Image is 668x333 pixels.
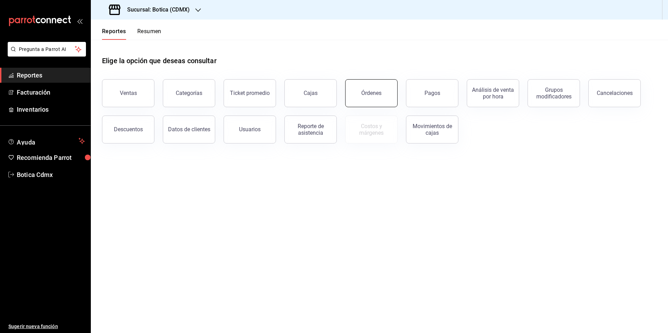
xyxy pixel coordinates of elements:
button: Resumen [137,28,161,40]
div: Usuarios [239,126,261,133]
button: Ticket promedio [224,79,276,107]
div: Costos y márgenes [350,123,393,136]
div: Grupos modificadores [532,87,575,100]
div: Descuentos [114,126,143,133]
div: Cajas [304,90,318,96]
span: Facturación [17,88,85,97]
div: Categorías [176,90,202,96]
button: Reporte de asistencia [284,116,337,143]
button: Cajas [284,79,337,107]
h3: Sucursal: Botica (CDMX) [122,6,190,14]
span: Pregunta a Parrot AI [19,46,75,53]
button: Cancelaciones [588,79,641,107]
button: Usuarios [224,116,276,143]
button: open_drawer_menu [77,18,82,24]
button: Categorías [163,79,215,107]
button: Ventas [102,79,154,107]
button: Descuentos [102,116,154,143]
span: Inventarios [17,105,85,114]
span: Recomienda Parrot [17,153,85,162]
div: Cancelaciones [597,90,633,96]
span: Reportes [17,71,85,80]
button: Pregunta a Parrot AI [8,42,86,57]
span: Sugerir nueva función [8,323,85,330]
div: Datos de clientes [168,126,210,133]
div: Ventas [120,90,137,96]
div: Ticket promedio [230,90,270,96]
div: Análisis de venta por hora [471,87,515,100]
button: Datos de clientes [163,116,215,143]
h1: Elige la opción que deseas consultar [102,55,217,66]
button: Análisis de venta por hora [467,79,519,107]
div: Reporte de asistencia [289,123,332,136]
button: Movimientos de cajas [406,116,458,143]
div: Órdenes [361,90,382,96]
a: Pregunta a Parrot AI [5,51,86,58]
span: Ayuda [17,137,76,145]
div: Pagos [424,90,440,96]
div: navigation tabs [102,28,161,40]
button: Contrata inventarios para ver este reporte [345,116,398,143]
span: Botica Cdmx [17,170,85,179]
button: Pagos [406,79,458,107]
button: Grupos modificadores [528,79,580,107]
button: Reportes [102,28,126,40]
button: Órdenes [345,79,398,107]
div: Movimientos de cajas [411,123,454,136]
